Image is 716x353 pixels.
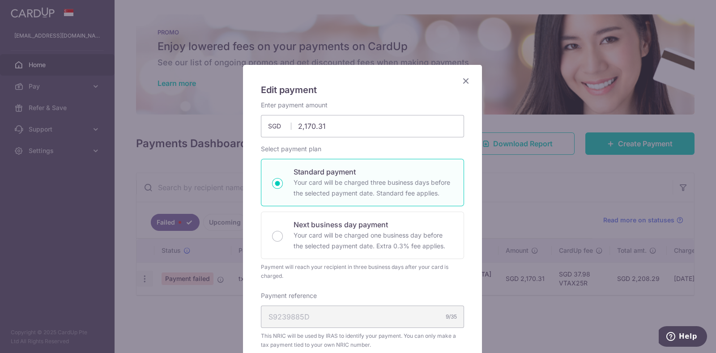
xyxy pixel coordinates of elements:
span: SGD [268,122,291,131]
span: This NRIC will be used by IRAS to identify your payment. You can only make a tax payment tied to ... [261,332,464,349]
label: Select payment plan [261,145,321,153]
p: Next business day payment [294,219,453,230]
iframe: Opens a widget where you can find more information [659,326,707,349]
div: 9/35 [446,312,457,321]
h5: Edit payment [261,83,464,97]
div: Payment will reach your recipient in three business days after your card is charged. [261,263,464,281]
button: Close [460,76,471,86]
input: 0.00 [261,115,464,137]
p: Your card will be charged three business days before the selected payment date. Standard fee appl... [294,177,453,199]
label: Enter payment amount [261,101,328,110]
p: Your card will be charged one business day before the selected payment date. Extra 0.3% fee applies. [294,230,453,251]
p: Standard payment [294,166,453,177]
label: Payment reference [261,291,317,300]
